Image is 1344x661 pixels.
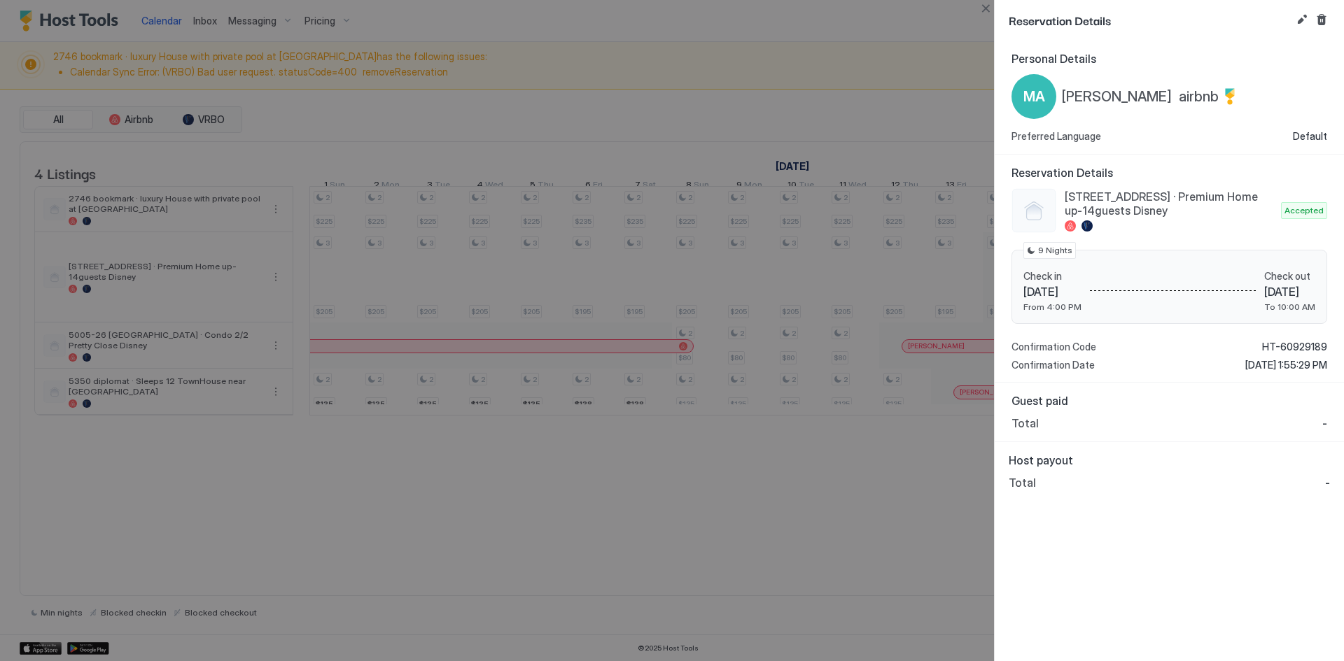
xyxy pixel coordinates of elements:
span: - [1322,416,1327,430]
span: [DATE] [1023,285,1081,299]
span: Reservation Details [1009,11,1291,29]
span: Confirmation Date [1011,359,1095,371]
span: Preferred Language [1011,130,1101,143]
span: [STREET_ADDRESS] · Premium Home up-14guests Disney [1065,190,1275,218]
span: From 4:00 PM [1023,301,1081,312]
span: Host payout [1009,453,1330,467]
span: Default [1293,130,1327,143]
span: Reservation Details [1011,166,1327,180]
span: MA [1023,86,1045,107]
button: Edit reservation [1294,11,1310,28]
span: [DATE] [1264,285,1315,299]
span: 9 Nights [1038,244,1072,257]
span: Personal Details [1011,52,1327,66]
span: Total [1011,416,1039,430]
span: To 10:00 AM [1264,301,1315,312]
span: Check in [1023,270,1081,283]
span: Confirmation Code [1011,341,1096,353]
span: HT-60929189 [1262,341,1327,353]
button: Cancel reservation [1313,11,1330,28]
span: - [1325,476,1330,490]
span: Check out [1264,270,1315,283]
span: Guest paid [1011,394,1327,408]
span: Accepted [1284,204,1324,217]
span: Total [1009,476,1036,490]
span: [PERSON_NAME] airbnb [1062,88,1219,106]
span: [DATE] 1:55:29 PM [1245,359,1327,371]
